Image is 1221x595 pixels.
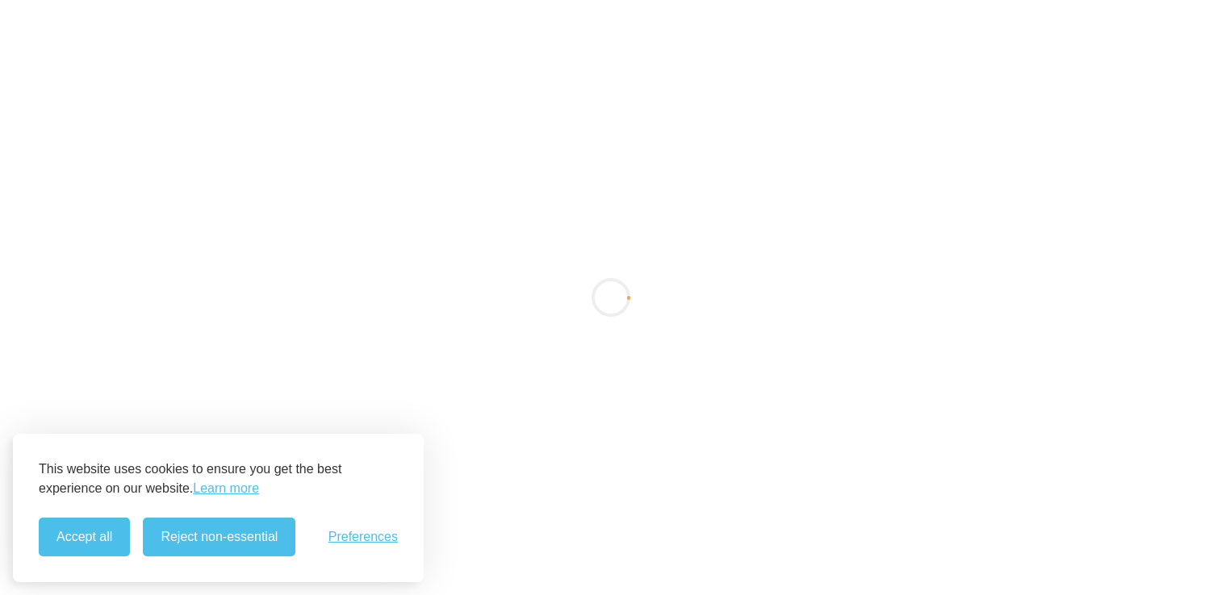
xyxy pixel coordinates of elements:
p: This website uses cookies to ensure you get the best experience on our website. [39,460,398,498]
span: Preferences [328,530,398,544]
button: Toggle preferences [328,530,398,544]
a: Learn more [193,479,259,498]
button: Accept all cookies [39,518,130,556]
button: Reject non-essential [143,518,295,556]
